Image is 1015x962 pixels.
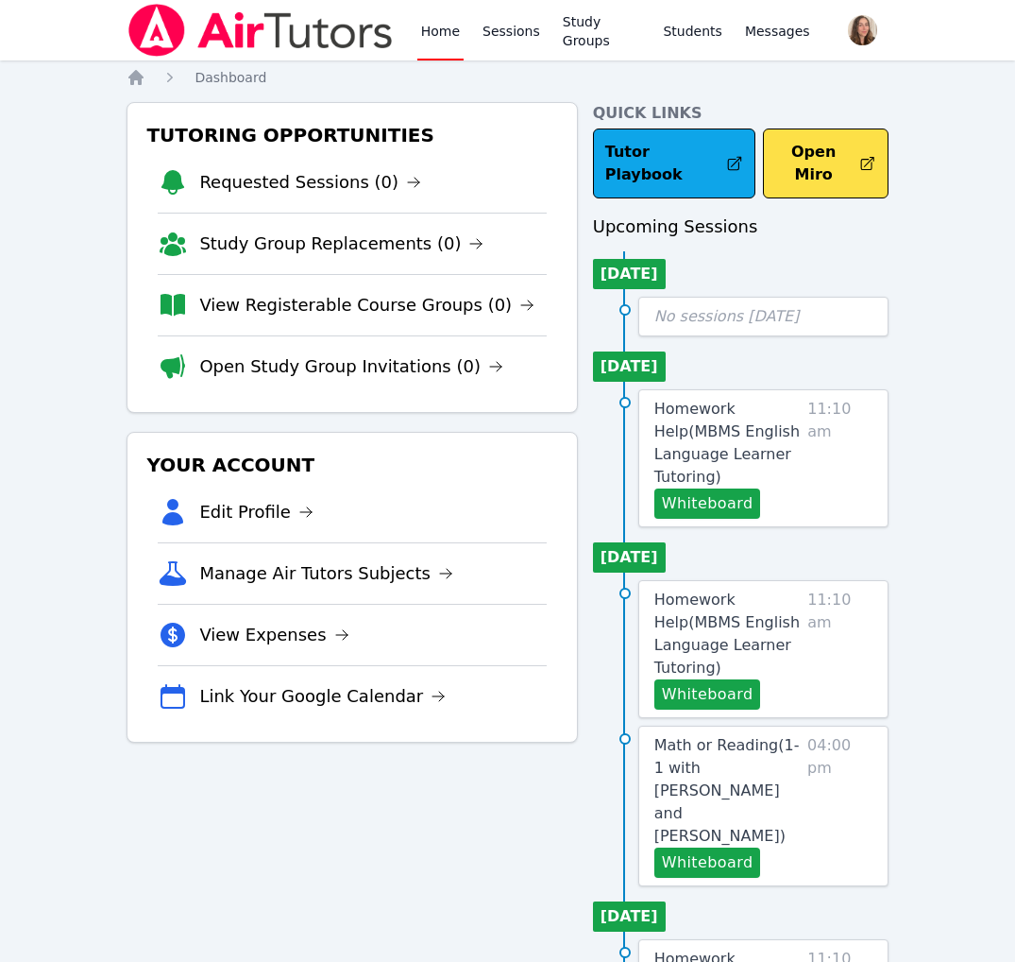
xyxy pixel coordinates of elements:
[654,589,801,679] a: Homework Help(MBMS English Language Learner Tutoring)
[654,679,761,710] button: Whiteboard
[593,129,755,198] a: Tutor Playbook
[654,307,800,325] span: No sessions [DATE]
[199,560,453,587] a: Manage Air Tutors Subjects
[199,683,446,710] a: Link Your Google Calendar
[593,259,666,289] li: [DATE]
[127,68,888,87] nav: Breadcrumb
[593,352,666,382] li: [DATE]
[143,448,561,482] h3: Your Account
[127,4,394,57] img: Air Tutors
[654,398,801,489] a: Homework Help(MBMS English Language Learner Tutoring)
[593,214,888,240] h3: Upcoming Sessions
[199,169,421,196] a: Requested Sessions (0)
[593,902,666,932] li: [DATE]
[199,353,503,380] a: Open Study Group Invitations (0)
[807,734,872,878] span: 04:00 pm
[199,292,534,318] a: View Registerable Course Groups (0)
[593,102,888,125] h4: Quick Links
[763,129,888,198] button: Open Miro
[195,68,266,87] a: Dashboard
[654,400,800,486] span: Homework Help ( MBMS English Language Learner Tutoring )
[745,22,810,41] span: Messages
[195,70,266,85] span: Dashboard
[807,398,871,519] span: 11:10 am
[654,489,761,519] button: Whiteboard
[143,118,561,152] h3: Tutoring Opportunities
[593,542,666,573] li: [DATE]
[654,734,800,848] a: Math or Reading(1-1 with [PERSON_NAME] and [PERSON_NAME])
[654,848,761,878] button: Whiteboard
[654,736,800,845] span: Math or Reading ( 1-1 with [PERSON_NAME] and [PERSON_NAME] )
[807,589,871,710] span: 11:10 am
[199,622,348,648] a: View Expenses
[199,231,483,257] a: Study Group Replacements (0)
[654,591,800,677] span: Homework Help ( MBMS English Language Learner Tutoring )
[199,499,313,525] a: Edit Profile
